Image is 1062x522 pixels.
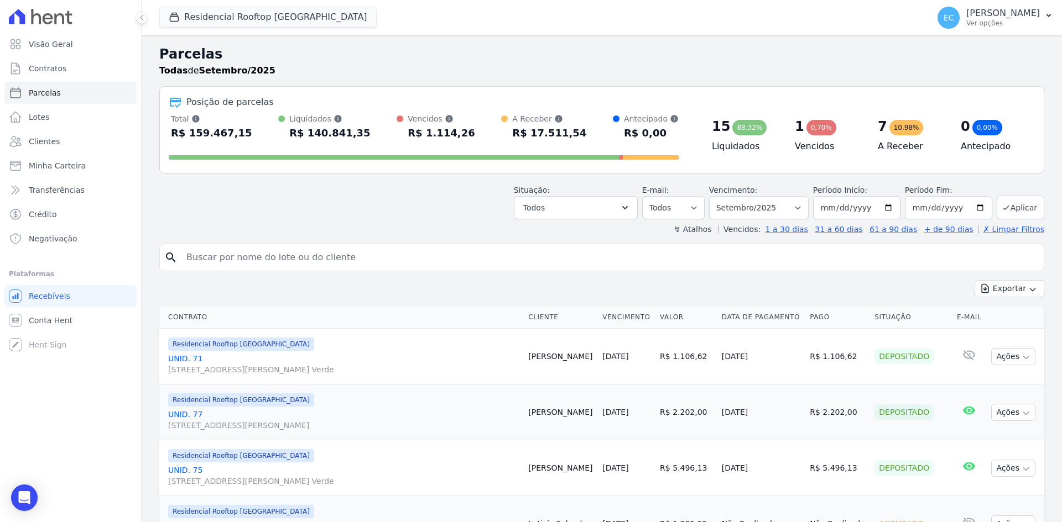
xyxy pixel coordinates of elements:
td: [DATE] [717,384,805,440]
div: Liquidados [289,113,371,124]
th: Valor [655,306,717,329]
div: 88,32% [732,120,767,135]
strong: Setembro/2025 [199,65,275,76]
p: [PERSON_NAME] [966,8,1040,19]
label: ↯ Atalhos [674,225,711,234]
a: [DATE] [602,408,628,416]
strong: Todas [159,65,188,76]
a: UNID. 71[STREET_ADDRESS][PERSON_NAME] Verde [168,353,519,375]
label: Situação: [514,186,550,194]
td: R$ 1.106,62 [655,329,717,384]
div: Depositado [874,349,934,364]
a: Clientes [4,130,137,152]
span: Clientes [29,136,60,147]
a: [DATE] [602,352,628,361]
span: Todos [523,201,545,214]
span: Residencial Rooftop [GEOGRAPHIC_DATA] [168,449,314,462]
div: R$ 1.114,26 [408,124,475,142]
span: [STREET_ADDRESS][PERSON_NAME] [168,420,519,431]
td: [DATE] [717,440,805,496]
a: Lotes [4,106,137,128]
span: Lotes [29,112,50,123]
a: + de 90 dias [924,225,973,234]
span: Negativação [29,233,77,244]
a: Transferências [4,179,137,201]
span: Recebíveis [29,291,70,302]
div: 0,70% [806,120,836,135]
a: [DATE] [602,463,628,472]
span: Crédito [29,209,57,220]
td: R$ 2.202,00 [805,384,870,440]
button: Exportar [975,280,1044,297]
th: Pago [805,306,870,329]
label: Vencimento: [709,186,757,194]
div: Depositado [874,404,934,420]
div: A Receber [512,113,586,124]
p: de [159,64,275,77]
a: 1 a 30 dias [766,225,808,234]
h2: Parcelas [159,44,1044,64]
h4: Vencidos [795,140,860,153]
span: [STREET_ADDRESS][PERSON_NAME] Verde [168,364,519,375]
div: Posição de parcelas [186,96,274,109]
td: R$ 1.106,62 [805,329,870,384]
a: UNID. 77[STREET_ADDRESS][PERSON_NAME] [168,409,519,431]
th: E-mail [952,306,986,329]
div: Antecipado [624,113,679,124]
a: Crédito [4,203,137,225]
label: Período Fim: [905,184,992,196]
span: [STREET_ADDRESS][PERSON_NAME] Verde [168,476,519,487]
input: Buscar por nome do lote ou do cliente [180,246,1039,268]
label: Vencidos: [719,225,761,234]
a: Negativação [4,228,137,250]
div: Depositado [874,460,934,476]
h4: Liquidados [712,140,777,153]
td: [PERSON_NAME] [524,329,598,384]
div: 7 [878,118,887,135]
span: Conta Hent [29,315,72,326]
a: ✗ Limpar Filtros [978,225,1044,234]
div: Open Intercom Messenger [11,484,38,511]
p: Ver opções [966,19,1040,28]
a: Visão Geral [4,33,137,55]
a: Minha Carteira [4,155,137,177]
span: Contratos [29,63,66,74]
a: Parcelas [4,82,137,104]
td: [PERSON_NAME] [524,384,598,440]
div: R$ 17.511,54 [512,124,586,142]
h4: Antecipado [961,140,1026,153]
th: Contrato [159,306,524,329]
td: R$ 2.202,00 [655,384,717,440]
span: Residencial Rooftop [GEOGRAPHIC_DATA] [168,393,314,407]
span: Visão Geral [29,39,73,50]
button: Ações [991,404,1035,421]
button: Aplicar [997,196,1044,219]
td: R$ 5.496,13 [805,440,870,496]
label: E-mail: [642,186,669,194]
span: Minha Carteira [29,160,86,171]
div: 10,98% [889,120,924,135]
button: EC [PERSON_NAME] Ver opções [929,2,1062,33]
div: R$ 159.467,15 [171,124,252,142]
th: Situação [870,306,952,329]
button: Todos [514,196,638,219]
div: R$ 140.841,35 [289,124,371,142]
a: UNID. 75[STREET_ADDRESS][PERSON_NAME] Verde [168,465,519,487]
a: 31 a 60 dias [815,225,862,234]
th: Data de Pagamento [717,306,805,329]
label: Período Inicío: [813,186,867,194]
td: [PERSON_NAME] [524,440,598,496]
td: R$ 5.496,13 [655,440,717,496]
button: Ações [991,460,1035,477]
a: Recebíveis [4,285,137,307]
span: Transferências [29,184,85,196]
i: search [164,251,178,264]
a: 61 a 90 dias [870,225,917,234]
div: 15 [712,118,730,135]
span: Residencial Rooftop [GEOGRAPHIC_DATA] [168,338,314,351]
div: Total [171,113,252,124]
span: EC [944,14,954,22]
div: 0,00% [972,120,1002,135]
div: 0 [961,118,970,135]
span: Residencial Rooftop [GEOGRAPHIC_DATA] [168,505,314,518]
